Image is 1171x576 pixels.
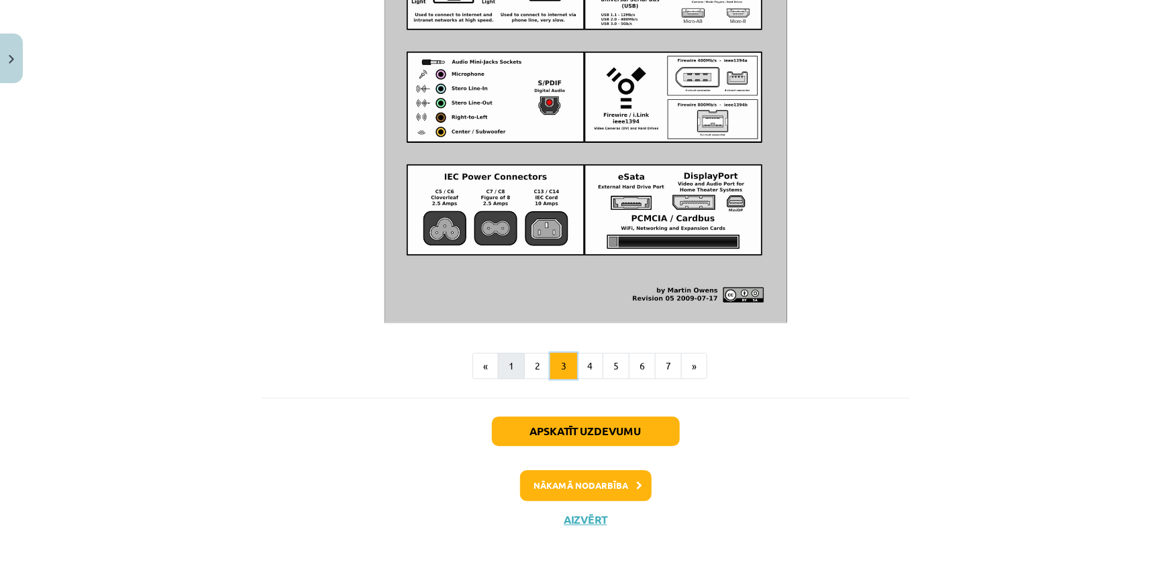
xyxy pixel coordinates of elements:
button: 7 [655,353,682,380]
button: 1 [498,353,525,380]
button: » [681,353,707,380]
button: Apskatīt uzdevumu [492,416,680,446]
button: « [472,353,499,380]
button: Aizvērt [560,513,611,526]
button: 6 [629,353,656,380]
img: icon-close-lesson-0947bae3869378f0d4975bcd49f059093ad1ed9edebbc8119c70593378902aed.svg [9,55,14,64]
button: 5 [603,353,629,380]
button: 3 [550,353,577,380]
nav: Page navigation example [262,353,910,380]
button: 2 [524,353,551,380]
button: Nākamā nodarbība [520,470,652,501]
button: 4 [576,353,603,380]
